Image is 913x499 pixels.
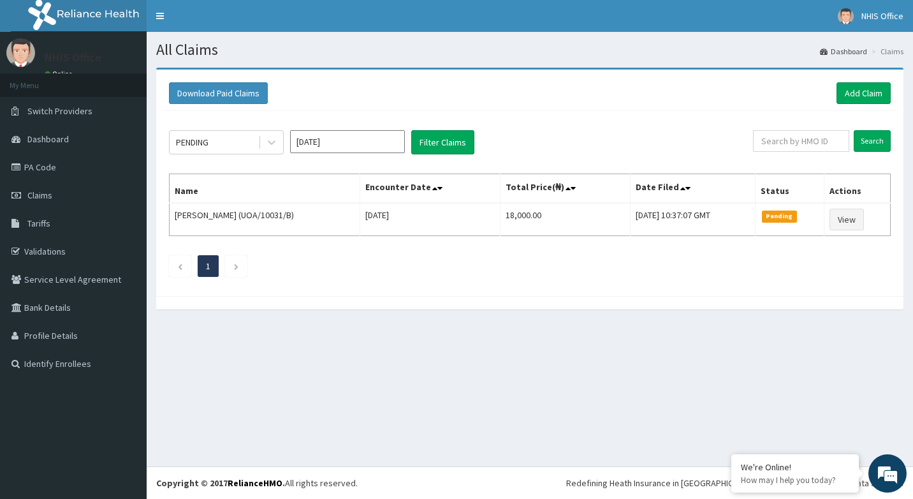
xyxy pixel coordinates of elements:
p: How may I help you today? [741,475,849,486]
a: Page 1 is your current page [206,260,210,272]
button: Filter Claims [411,130,474,154]
button: Download Paid Claims [169,82,268,104]
th: Date Filed [630,174,755,204]
th: Status [756,174,824,204]
th: Total Price(₦) [500,174,630,204]
p: NHIS Office [45,52,101,63]
h1: All Claims [156,41,903,58]
span: Claims [27,190,52,201]
a: Previous page [177,260,183,272]
li: Claims [868,46,903,57]
footer: All rights reserved. [147,466,913,499]
a: RelianceHMO [228,477,282,489]
strong: Copyright © 2017 . [156,477,285,489]
a: View [829,209,864,230]
img: User Image [6,38,35,67]
span: Switch Providers [27,105,92,117]
input: Search by HMO ID [753,130,849,152]
div: PENDING [176,136,208,149]
span: Pending [762,211,797,222]
a: Add Claim [836,82,891,104]
span: Tariffs [27,218,50,229]
span: Dashboard [27,133,69,145]
th: Actions [824,174,890,204]
td: [DATE] [360,203,500,236]
div: Redefining Heath Insurance in [GEOGRAPHIC_DATA] using Telemedicine and Data Science! [566,477,903,489]
td: [DATE] 10:37:07 GMT [630,203,755,236]
a: Dashboard [820,46,867,57]
a: Online [45,70,75,78]
td: [PERSON_NAME] (UOA/10031/B) [170,203,360,236]
td: 18,000.00 [500,203,630,236]
a: Next page [233,260,239,272]
th: Encounter Date [360,174,500,204]
th: Name [170,174,360,204]
div: We're Online! [741,461,849,473]
input: Select Month and Year [290,130,405,153]
img: User Image [838,8,854,24]
input: Search [854,130,891,152]
span: NHIS Office [861,10,903,22]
